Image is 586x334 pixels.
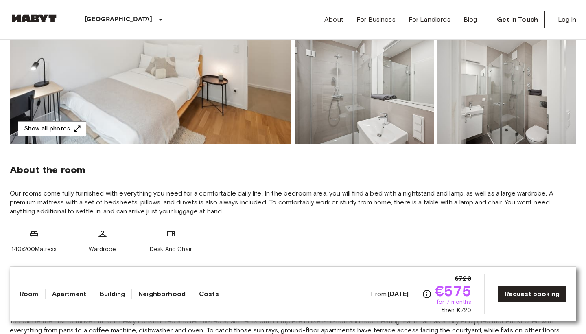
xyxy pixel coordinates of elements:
span: €575 [435,283,471,298]
p: [GEOGRAPHIC_DATA] [85,15,153,24]
a: For Business [356,15,396,24]
a: Request booking [498,286,566,303]
a: Building [100,289,125,299]
span: then €720 [442,306,471,314]
b: [DATE] [388,290,409,298]
a: Blog [464,15,477,24]
span: Wardrope [89,245,116,253]
a: For Landlords [409,15,450,24]
a: Get in Touch [490,11,545,28]
a: Apartment [52,289,86,299]
span: Desk And Chair [150,245,192,253]
a: Log in [558,15,576,24]
a: Costs [199,289,219,299]
span: €720 [455,274,471,283]
a: About [324,15,343,24]
span: for 7 months [437,298,471,306]
span: About the room [10,164,576,176]
span: From: [371,290,409,299]
img: Picture of unit DE-01-260-024-04 [295,37,434,144]
a: Room [20,289,39,299]
img: Habyt [10,14,59,22]
svg: Check cost overview for full price breakdown. Please note that discounts apply to new joiners onl... [422,289,432,299]
span: Our rooms come fully furnished with everything you need for a comfortable daily life. In the bedr... [10,189,576,216]
button: Show all photos [18,121,86,136]
span: 140x200Matress [11,245,57,253]
img: Picture of unit DE-01-260-024-04 [437,37,576,144]
a: Neighborhood [138,289,186,299]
